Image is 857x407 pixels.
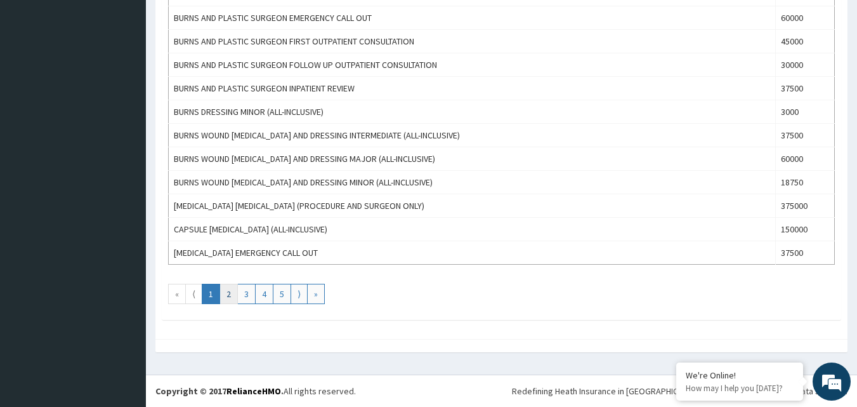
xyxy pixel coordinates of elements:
img: d_794563401_company_1708531726252_794563401 [23,63,51,95]
td: 30000 [776,53,835,77]
td: BURNS WOUND [MEDICAL_DATA] AND DRESSING MAJOR (ALL-INCLUSIVE) [169,147,776,171]
td: 375000 [776,194,835,218]
td: 60000 [776,147,835,171]
td: BURNS DRESSING MINOR (ALL-INCLUSIVE) [169,100,776,124]
td: BURNS WOUND [MEDICAL_DATA] AND DRESSING MINOR (ALL-INCLUSIVE) [169,171,776,194]
td: BURNS AND PLASTIC SURGEON FOLLOW UP OUTPATIENT CONSULTATION [169,53,776,77]
td: CAPSULE [MEDICAL_DATA] (ALL-INCLUSIVE) [169,218,776,241]
span: We're online! [74,123,175,251]
footer: All rights reserved. [146,375,857,407]
div: Chat with us now [66,71,213,88]
td: [MEDICAL_DATA] EMERGENCY CALL OUT [169,241,776,265]
td: 37500 [776,124,835,147]
td: 37500 [776,77,835,100]
a: Go to page number 3 [237,284,256,304]
a: Go to last page [307,284,325,304]
a: Go to first page [168,284,186,304]
div: We're Online! [686,370,794,381]
div: Minimize live chat window [208,6,239,37]
td: BURNS AND PLASTIC SURGEON INPATIENT REVIEW [169,77,776,100]
a: Go to next page [291,284,308,304]
td: 3000 [776,100,835,124]
td: 60000 [776,6,835,30]
td: 18750 [776,171,835,194]
a: Go to previous page [185,284,202,304]
td: BURNS AND PLASTIC SURGEON FIRST OUTPATIENT CONSULTATION [169,30,776,53]
a: Go to page number 2 [219,284,238,304]
a: Go to page number 4 [255,284,273,304]
td: 37500 [776,241,835,265]
td: BURNS AND PLASTIC SURGEON EMERGENCY CALL OUT [169,6,776,30]
a: RelianceHMO [226,385,281,397]
a: Go to page number 5 [273,284,291,304]
a: Go to page number 1 [202,284,220,304]
td: 150000 [776,218,835,241]
div: Redefining Heath Insurance in [GEOGRAPHIC_DATA] using Telemedicine and Data Science! [512,385,847,397]
textarea: Type your message and hit 'Enter' [6,272,242,316]
td: [MEDICAL_DATA] [MEDICAL_DATA] (PROCEDURE AND SURGEON ONLY) [169,194,776,218]
strong: Copyright © 2017 . [155,385,284,397]
td: 45000 [776,30,835,53]
p: How may I help you today? [686,383,794,394]
td: BURNS WOUND [MEDICAL_DATA] AND DRESSING INTERMEDIATE (ALL-INCLUSIVE) [169,124,776,147]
